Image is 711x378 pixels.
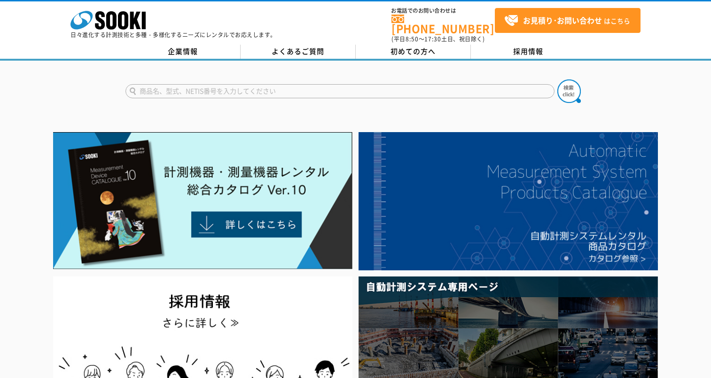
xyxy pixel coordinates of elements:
[424,35,441,43] span: 17:30
[504,14,630,28] span: はこちら
[471,45,586,59] a: 採用情報
[406,35,419,43] span: 8:50
[391,46,436,56] span: 初めての方へ
[495,8,641,33] a: お見積り･お問い合わせはこちら
[391,35,484,43] span: (平日 ～ 土日、祝日除く)
[356,45,471,59] a: 初めての方へ
[523,15,602,26] strong: お見積り･お問い合わせ
[70,32,276,38] p: 日々進化する計測技術と多種・多様化するニーズにレンタルでお応えします。
[241,45,356,59] a: よくあるご質問
[557,79,581,103] img: btn_search.png
[391,15,495,34] a: [PHONE_NUMBER]
[53,132,352,269] img: Catalog Ver10
[359,132,658,270] img: 自動計測システムカタログ
[125,45,241,59] a: 企業情報
[391,8,495,14] span: お電話でのお問い合わせは
[125,84,555,98] input: 商品名、型式、NETIS番号を入力してください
